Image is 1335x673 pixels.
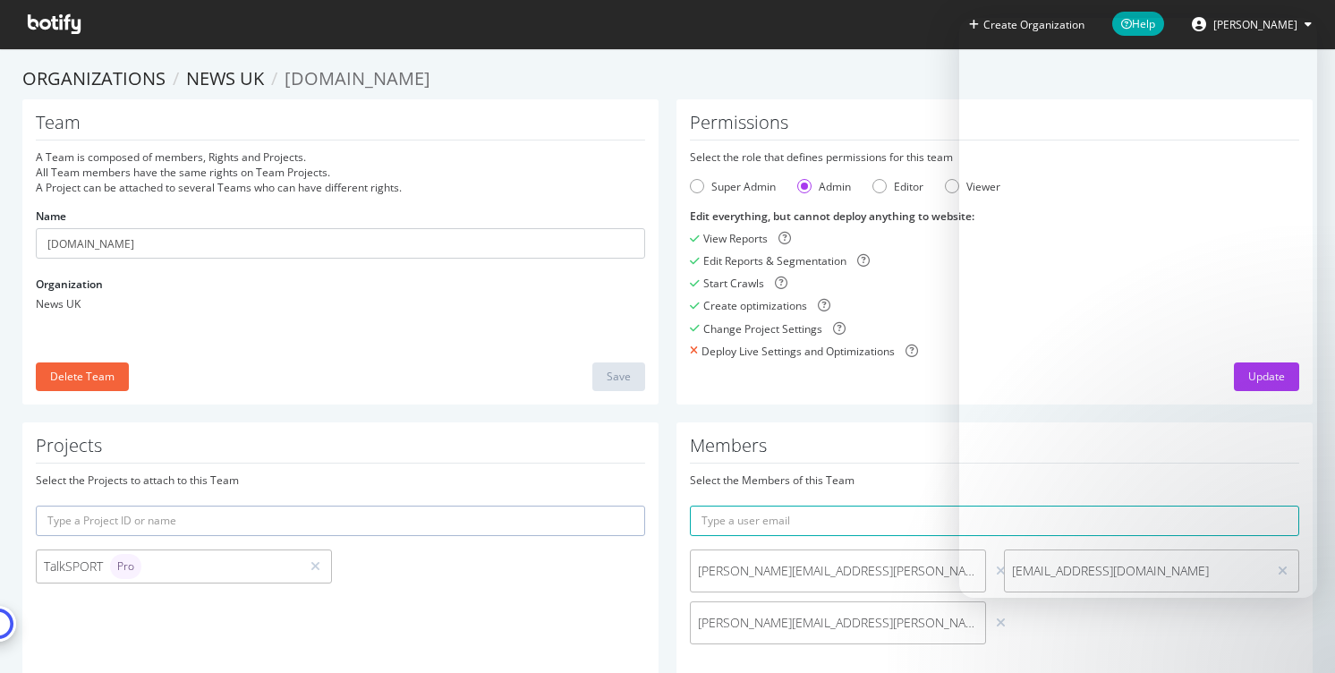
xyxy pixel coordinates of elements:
div: Admin [797,179,851,194]
div: Editor [872,179,923,194]
div: Delete Team [50,369,115,384]
div: News UK [36,296,645,311]
div: Deploy Live Settings and Optimizations [702,344,895,359]
span: [PERSON_NAME][EMAIL_ADDRESS][PERSON_NAME][DOMAIN_NAME] [698,562,978,580]
div: Edit Reports & Segmentation [703,253,846,268]
div: Change Project Settings [703,321,822,336]
input: Type a Project ID or name [36,506,645,536]
h1: Projects [36,436,645,464]
span: [DOMAIN_NAME] [285,66,430,90]
div: brand label [110,554,141,579]
div: Super Admin [711,179,776,194]
span: Ioanna Bili [1213,17,1297,32]
input: Type a user email [690,506,1299,536]
div: Edit everything, but cannot deploy anything to website : [690,209,1299,224]
span: Pro [117,561,134,572]
div: Admin [819,179,851,194]
button: [PERSON_NAME] [1178,10,1326,38]
iframe: Intercom live chat [959,18,1317,598]
h1: Members [690,436,1299,464]
span: [PERSON_NAME][EMAIL_ADDRESS][PERSON_NAME][DOMAIN_NAME] [698,614,978,632]
input: Name [36,228,645,259]
iframe: Intercom live chat [1274,612,1317,655]
label: Organization [36,277,103,292]
div: TalkSPORT [44,554,293,579]
div: Select the Members of this Team [690,473,1299,488]
span: Help [1112,12,1164,36]
div: Select the role that defines permissions for this team [690,149,1299,165]
h1: Permissions [690,113,1299,141]
button: Delete Team [36,362,129,391]
div: Select the Projects to attach to this Team [36,473,645,488]
div: View Reports [703,231,768,246]
div: Save [607,369,631,384]
label: Name [36,209,66,224]
button: Save [592,362,645,391]
div: Super Admin [690,179,776,194]
div: A Team is composed of members, Rights and Projects. All Team members have the same rights on Team... [36,149,645,195]
ol: breadcrumbs [22,66,1313,92]
button: Create Organization [968,16,1085,33]
a: Organizations [22,66,166,90]
div: Create optimizations [703,298,807,313]
div: Start Crawls [703,276,764,291]
div: Editor [894,179,923,194]
h1: Team [36,113,645,141]
a: News UK [186,66,264,90]
div: Viewer [945,179,1000,194]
